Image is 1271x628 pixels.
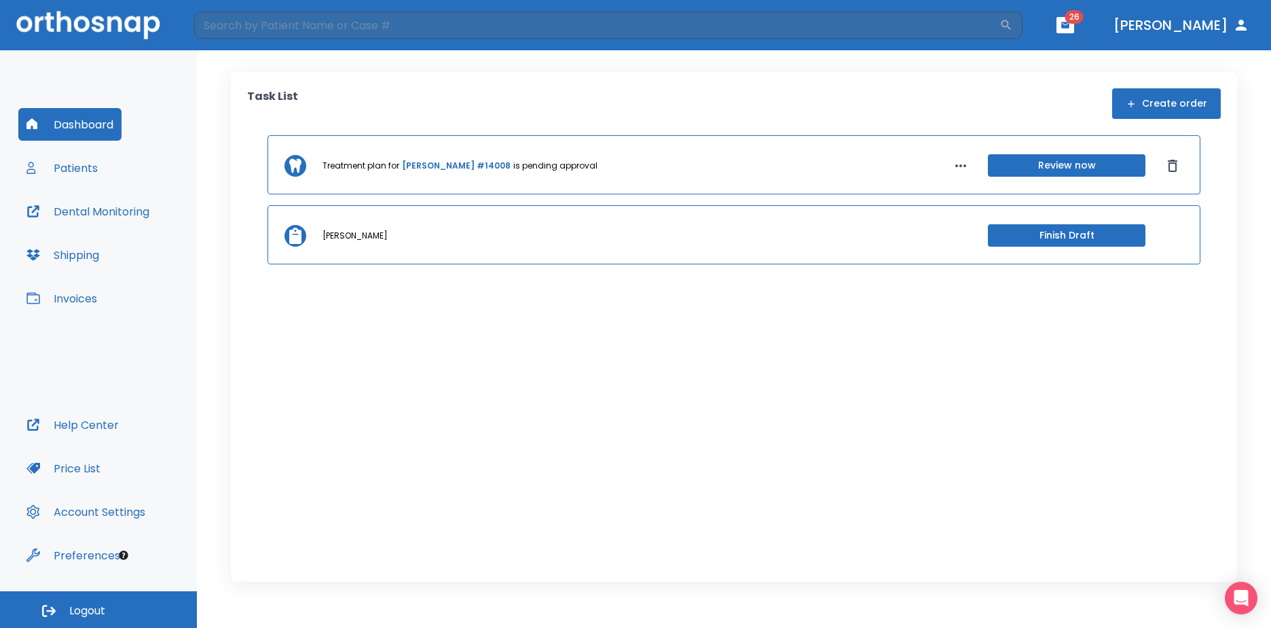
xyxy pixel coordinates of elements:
[1108,13,1255,37] button: [PERSON_NAME]
[18,195,158,228] button: Dental Monitoring
[18,539,128,572] button: Preferences
[18,495,153,528] button: Account Settings
[18,452,109,485] button: Price List
[1112,88,1221,119] button: Create order
[18,408,127,441] button: Help Center
[513,160,597,172] p: is pending approval
[18,239,107,271] button: Shipping
[16,11,160,39] img: Orthosnap
[117,549,130,561] div: Tooltip anchor
[18,282,105,315] button: Invoices
[1225,582,1257,614] div: Open Intercom Messenger
[988,154,1145,177] button: Review now
[323,160,399,172] p: Treatment plan for
[1162,155,1183,177] button: Dismiss
[988,224,1145,247] button: Finish Draft
[247,88,298,119] p: Task List
[402,160,511,172] a: [PERSON_NAME] #14008
[69,604,105,618] span: Logout
[323,230,388,242] p: [PERSON_NAME]
[1065,10,1084,24] span: 26
[18,152,106,184] button: Patients
[18,108,122,141] button: Dashboard
[194,12,999,39] input: Search by Patient Name or Case #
